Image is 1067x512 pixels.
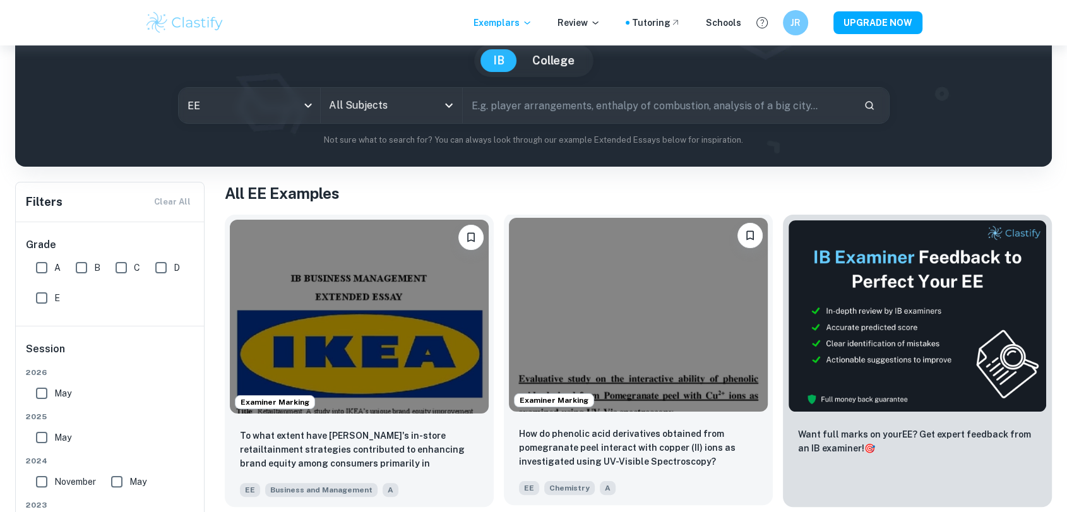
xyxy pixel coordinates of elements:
span: A [383,483,398,497]
span: 🎯 [864,443,875,453]
img: Business and Management EE example thumbnail: To what extent have IKEA's in-store reta [230,220,489,414]
p: Want full marks on your EE ? Get expert feedback from an IB examiner! [798,427,1037,455]
button: IB [480,49,517,72]
span: C [134,261,140,275]
span: May [54,431,71,444]
h6: Grade [26,237,195,253]
a: Schools [706,16,741,30]
img: Thumbnail [788,220,1047,412]
p: Not sure what to search for? You can always look through our example Extended Essays below for in... [25,134,1042,146]
button: College [520,49,587,72]
button: Bookmark [458,225,484,250]
span: November [54,475,96,489]
span: D [174,261,180,275]
span: B [94,261,100,275]
button: Help and Feedback [751,12,773,33]
span: EE [240,483,260,497]
button: UPGRADE NOW [833,11,922,34]
span: A [54,261,61,275]
span: 2023 [26,499,195,511]
span: Examiner Marking [515,395,593,406]
span: Business and Management [265,483,378,497]
h6: JR [789,16,803,30]
p: To what extent have IKEA's in-store retailtainment strategies contributed to enhancing brand equi... [240,429,479,472]
div: EE [179,88,320,123]
a: Examiner MarkingBookmarkTo what extent have IKEA's in-store retailtainment strategies contributed... [225,215,494,507]
input: E.g. player arrangements, enthalpy of combustion, analysis of a big city... [463,88,854,123]
span: A [600,481,616,495]
p: Review [557,16,600,30]
span: 2025 [26,411,195,422]
p: How do phenolic acid derivatives obtained from pomegranate peel interact with copper (II) ions as... [519,427,758,468]
h6: Filters [26,193,63,211]
span: May [54,386,71,400]
span: 2026 [26,367,195,378]
span: 2024 [26,455,195,467]
a: Examiner MarkingBookmarkHow do phenolic acid derivatives obtained from pomegranate peel interact ... [504,215,773,507]
button: Search [859,95,880,116]
span: May [129,475,146,489]
img: Chemistry EE example thumbnail: How do phenolic acid derivatives obtaine [509,218,768,412]
button: Bookmark [737,223,763,248]
a: Tutoring [632,16,681,30]
span: EE [519,481,539,495]
button: Open [440,97,458,114]
img: Clastify logo [145,10,225,35]
h6: Session [26,342,195,367]
span: Examiner Marking [235,396,314,408]
span: E [54,291,60,305]
span: Chemistry [544,481,595,495]
a: ThumbnailWant full marks on yourEE? Get expert feedback from an IB examiner! [783,215,1052,507]
button: JR [783,10,808,35]
h1: All EE Examples [225,182,1052,205]
p: Exemplars [474,16,532,30]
